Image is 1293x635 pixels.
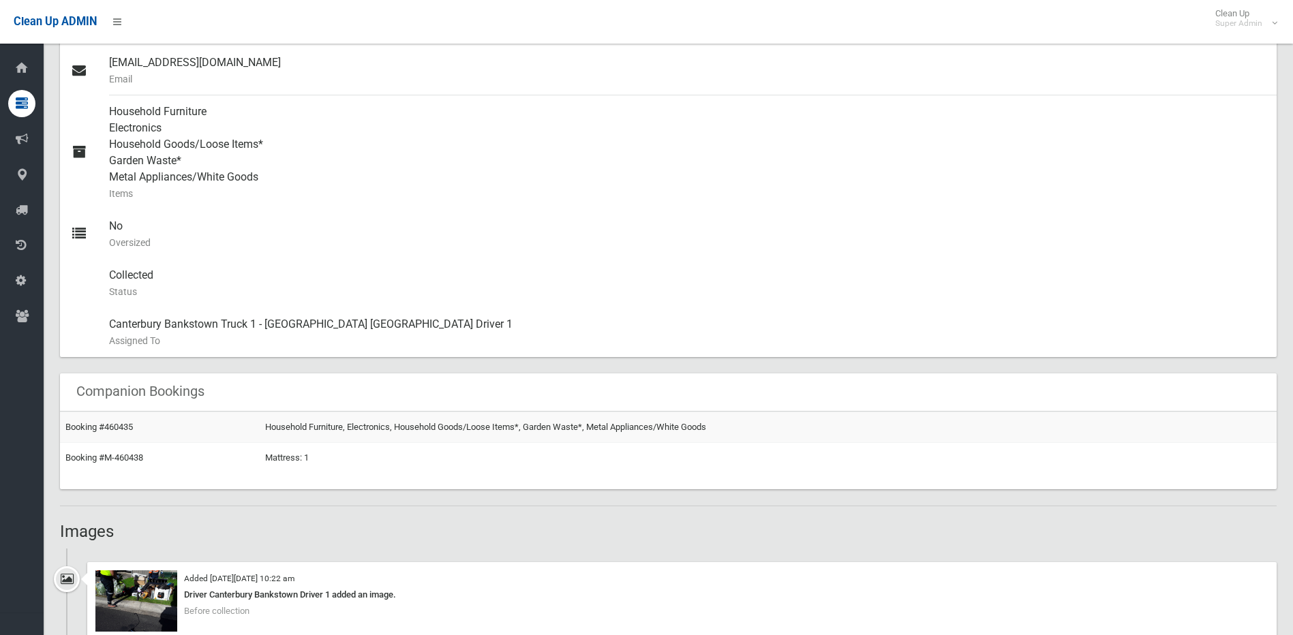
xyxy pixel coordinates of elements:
[65,452,143,463] a: Booking #M-460438
[95,587,1268,603] div: Driver Canterbury Bankstown Driver 1 added an image.
[109,95,1266,210] div: Household Furniture Electronics Household Goods/Loose Items* Garden Waste* Metal Appliances/White...
[109,283,1266,300] small: Status
[60,46,1277,95] a: [EMAIL_ADDRESS][DOMAIN_NAME]Email
[1208,8,1276,29] span: Clean Up
[65,422,133,432] a: Booking #460435
[109,308,1266,357] div: Canterbury Bankstown Truck 1 - [GEOGRAPHIC_DATA] [GEOGRAPHIC_DATA] Driver 1
[184,606,249,616] span: Before collection
[260,442,1277,473] td: Mattress: 1
[109,259,1266,308] div: Collected
[184,574,294,583] small: Added [DATE][DATE] 10:22 am
[109,234,1266,251] small: Oversized
[60,523,1277,540] h2: Images
[260,412,1277,442] td: Household Furniture, Electronics, Household Goods/Loose Items*, Garden Waste*, Metal Appliances/W...
[109,185,1266,202] small: Items
[109,210,1266,259] div: No
[95,570,177,632] img: 2025-05-2610.22.093196519345368017061.jpg
[109,71,1266,87] small: Email
[109,332,1266,349] small: Assigned To
[14,15,97,28] span: Clean Up ADMIN
[60,378,221,405] header: Companion Bookings
[1215,18,1262,29] small: Super Admin
[109,46,1266,95] div: [EMAIL_ADDRESS][DOMAIN_NAME]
